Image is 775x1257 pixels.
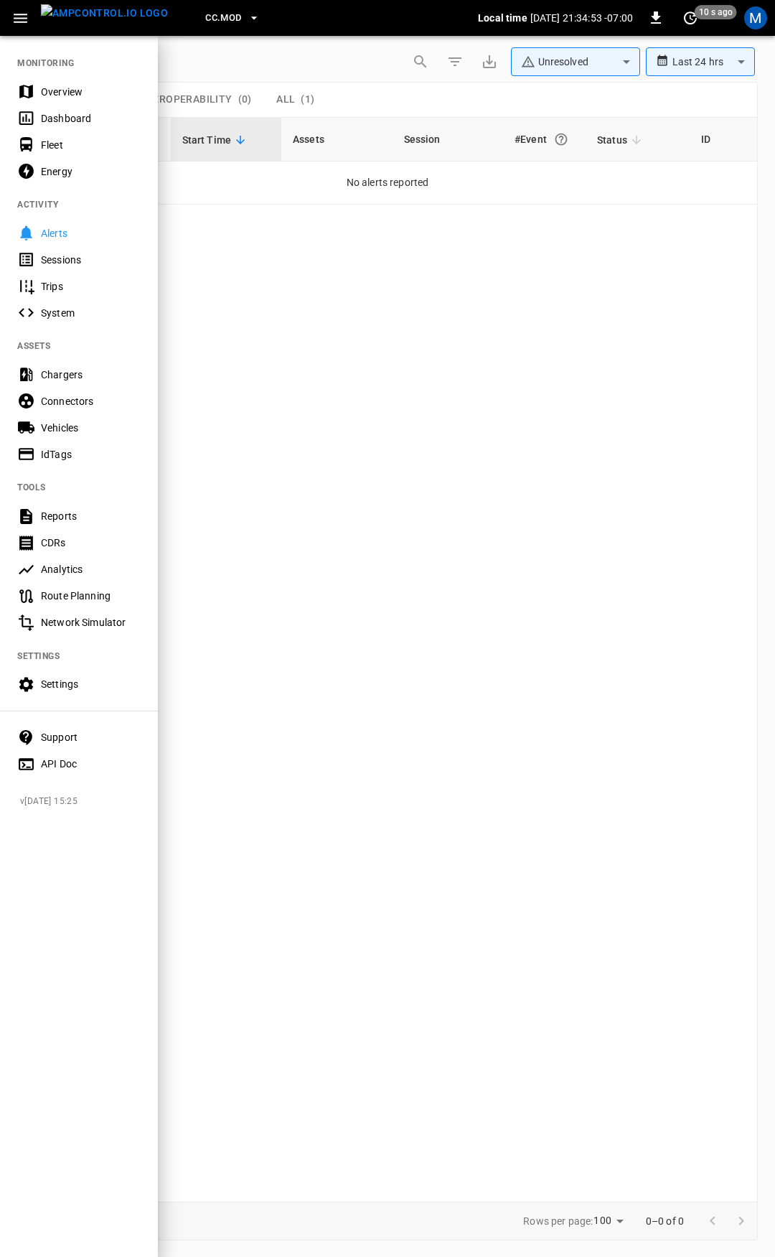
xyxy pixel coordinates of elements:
[41,279,141,294] div: Trips
[41,394,141,408] div: Connectors
[695,5,737,19] span: 10 s ago
[41,730,141,744] div: Support
[41,85,141,99] div: Overview
[41,306,141,320] div: System
[41,589,141,603] div: Route Planning
[41,164,141,179] div: Energy
[41,447,141,462] div: IdTags
[41,677,141,691] div: Settings
[41,421,141,435] div: Vehicles
[41,111,141,126] div: Dashboard
[744,6,767,29] div: profile-icon
[41,368,141,382] div: Chargers
[20,795,146,809] span: v [DATE] 15:25
[41,562,141,576] div: Analytics
[478,11,527,25] p: Local time
[41,615,141,630] div: Network Simulator
[41,536,141,550] div: CDRs
[679,6,702,29] button: set refresh interval
[41,4,168,22] img: ampcontrol.io logo
[205,10,241,27] span: CC.MOD
[41,509,141,523] div: Reports
[41,138,141,152] div: Fleet
[41,253,141,267] div: Sessions
[530,11,633,25] p: [DATE] 21:34:53 -07:00
[41,226,141,240] div: Alerts
[41,757,141,771] div: API Doc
